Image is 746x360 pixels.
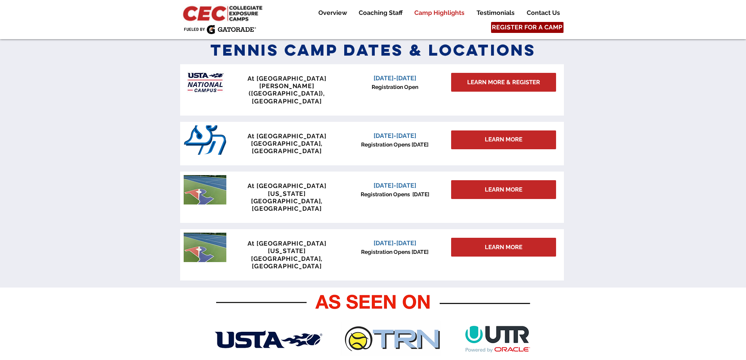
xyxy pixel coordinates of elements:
img: penn tennis courts with logo.jpeg [184,233,226,262]
a: LEARN MORE & REGISTER [451,73,556,92]
nav: Site [307,8,565,18]
div: LEARN MORE [451,130,556,149]
span: LEARN MORE [485,243,522,251]
a: Testimonials [471,8,520,18]
img: Fueled by Gatorade.png [184,25,256,34]
a: LEARN MORE [451,238,556,257]
span: At [GEOGRAPHIC_DATA] [247,132,327,140]
span: [DATE]-[DATE] [374,74,416,82]
span: At [GEOGRAPHIC_DATA] [247,75,327,82]
span: Registration Open [372,84,418,90]
p: Overview [314,8,351,18]
a: Coaching Staff [353,8,408,18]
span: LEARN MORE [485,186,522,194]
span: At [GEOGRAPHIC_DATA][US_STATE] [247,182,327,197]
a: REGISTER FOR A CAMP [491,22,564,33]
span: REGISTER FOR A CAMP [492,23,562,32]
a: Camp Highlights [408,8,470,18]
p: Camp Highlights [410,8,468,18]
span: Tennis Camp Dates & Locations [210,40,536,60]
a: Contact Us [521,8,565,18]
img: As Seen On CEC .png [213,291,533,356]
img: CEC Logo Primary_edited.jpg [181,4,266,22]
span: [GEOGRAPHIC_DATA], [GEOGRAPHIC_DATA] [251,197,323,212]
span: Registration Opens [DATE] [361,141,428,148]
span: LEARN MORE & REGISTER [467,78,540,87]
a: Overview [312,8,352,18]
span: [DATE]-[DATE] [374,132,416,139]
span: [GEOGRAPHIC_DATA], [GEOGRAPHIC_DATA] [251,255,323,270]
span: Registration Opens [DATE] [361,249,428,255]
p: Testimonials [473,8,518,18]
img: San_Diego_Toreros_logo.png [184,125,226,155]
span: LEARN MORE [485,136,522,144]
span: At [GEOGRAPHIC_DATA][US_STATE] [247,240,327,255]
a: LEARN MORE [451,180,556,199]
p: Contact Us [523,8,564,18]
span: [PERSON_NAME] ([GEOGRAPHIC_DATA]), [GEOGRAPHIC_DATA] [249,82,325,105]
span: [GEOGRAPHIC_DATA], [GEOGRAPHIC_DATA] [251,140,323,155]
span: [DATE]-[DATE] [374,239,416,247]
span: [DATE]-[DATE] [374,182,416,189]
img: USTA Campus image_edited.jpg [184,68,226,97]
img: penn tennis courts with logo.jpeg [184,175,226,204]
span: Registration Opens [DATE] [361,191,429,197]
p: Coaching Staff [355,8,406,18]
